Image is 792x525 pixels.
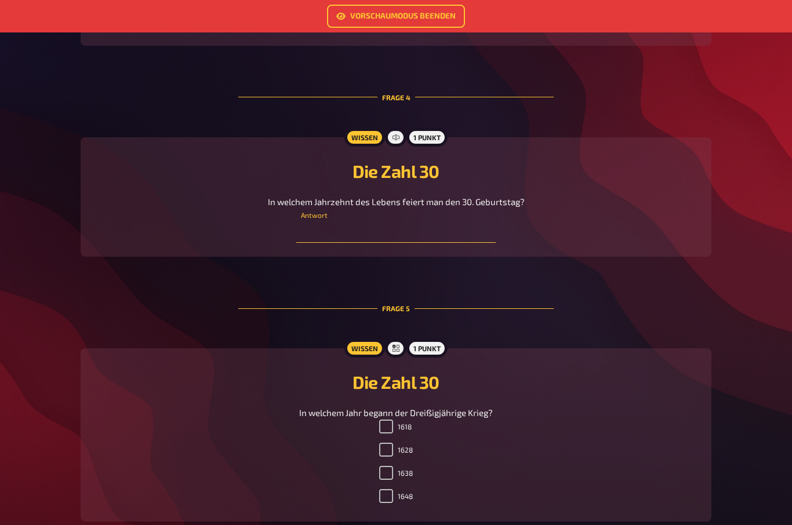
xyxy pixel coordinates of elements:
span: In welchem Jahrzehnt des Lebens feiert man den 30. Geburtstag? [268,196,525,207]
div: Frage 4 [238,64,554,130]
label: 1628 [379,443,413,457]
label: 1648 [379,489,413,503]
span: In welchem Jahr begann der Dreißigjährige Krieg? [299,407,493,418]
div: Frage 5 [238,275,554,341]
div: Wissen [344,128,385,147]
a: Vorschaumodus beenden [327,5,465,28]
h2: Die Zahl 30 [95,161,697,181]
label: 1618 [379,420,412,433]
label: 1638 [379,466,413,480]
input: Antwort [296,220,495,243]
div: 1 Punkt [406,128,448,147]
div: 1 Punkt [406,339,448,358]
h2: Die Zahl 30 [95,371,697,392]
div: Wissen [344,339,385,358]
